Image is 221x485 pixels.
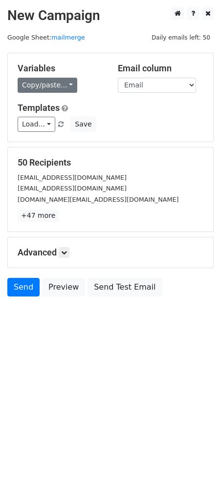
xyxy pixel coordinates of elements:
[18,247,203,258] h5: Advanced
[18,63,103,74] h5: Variables
[148,32,214,43] span: Daily emails left: 50
[18,185,127,192] small: [EMAIL_ADDRESS][DOMAIN_NAME]
[148,34,214,41] a: Daily emails left: 50
[118,63,203,74] h5: Email column
[18,103,60,113] a: Templates
[7,278,40,296] a: Send
[70,117,96,132] button: Save
[18,196,178,203] small: [DOMAIN_NAME][EMAIL_ADDRESS][DOMAIN_NAME]
[18,157,203,168] h5: 50 Recipients
[7,34,85,41] small: Google Sheet:
[7,7,214,24] h2: New Campaign
[18,174,127,181] small: [EMAIL_ADDRESS][DOMAIN_NAME]
[42,278,85,296] a: Preview
[18,78,77,93] a: Copy/paste...
[51,34,85,41] a: mailmerge
[18,117,55,132] a: Load...
[88,278,162,296] a: Send Test Email
[18,210,59,222] a: +47 more
[172,438,221,485] iframe: Chat Widget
